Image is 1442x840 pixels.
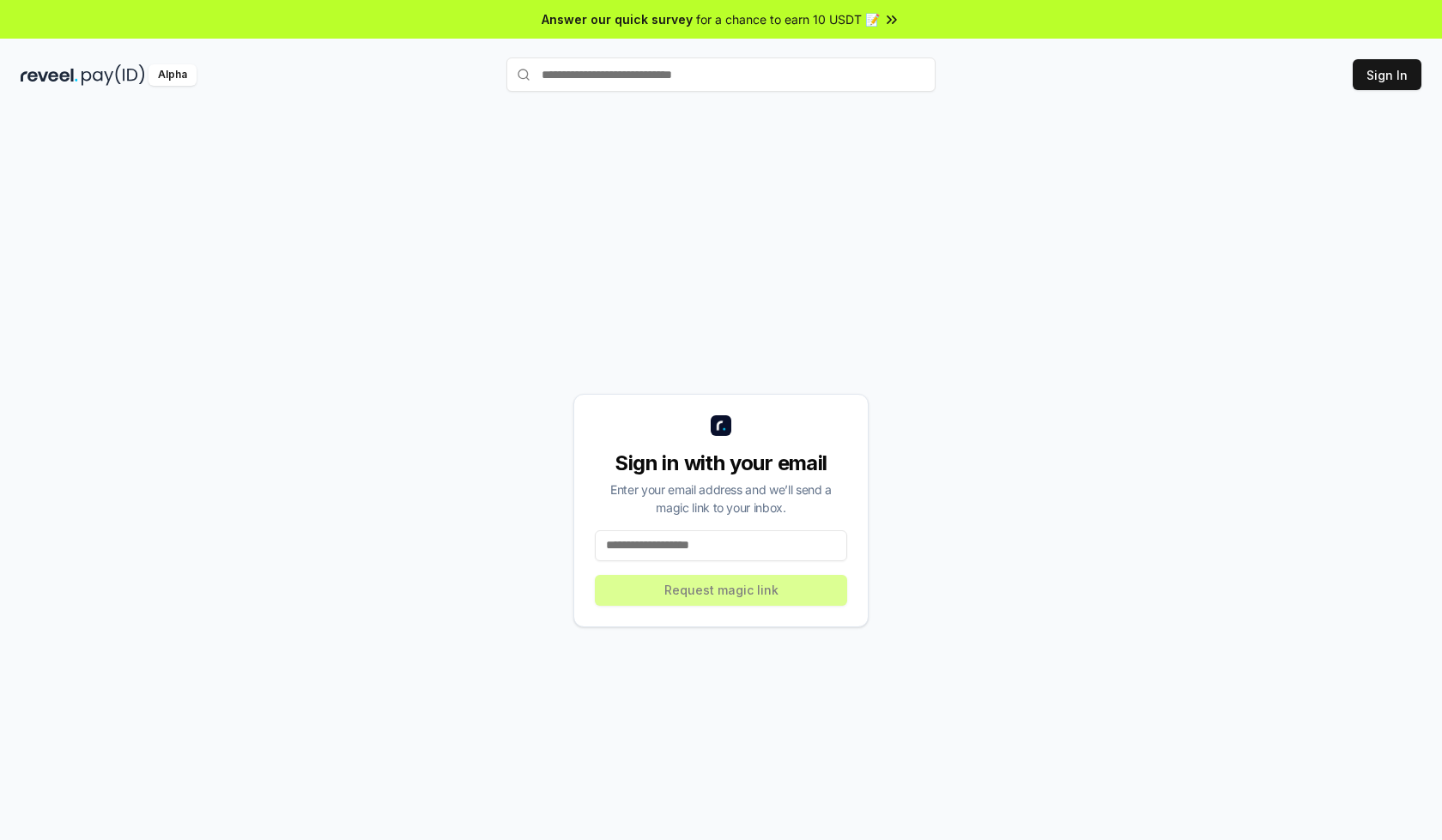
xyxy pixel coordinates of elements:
[148,64,197,86] div: Alpha
[711,415,731,436] img: logo_small
[595,450,847,477] div: Sign in with your email
[696,10,880,28] span: for a chance to earn 10 USDT 📝
[542,10,693,28] span: Answer our quick survey
[595,480,847,517] div: Enter your email address and we’ll send a magic link to your inbox.
[21,64,78,86] img: reveel_dark
[1353,59,1421,90] button: Sign In
[82,64,145,86] img: pay_id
